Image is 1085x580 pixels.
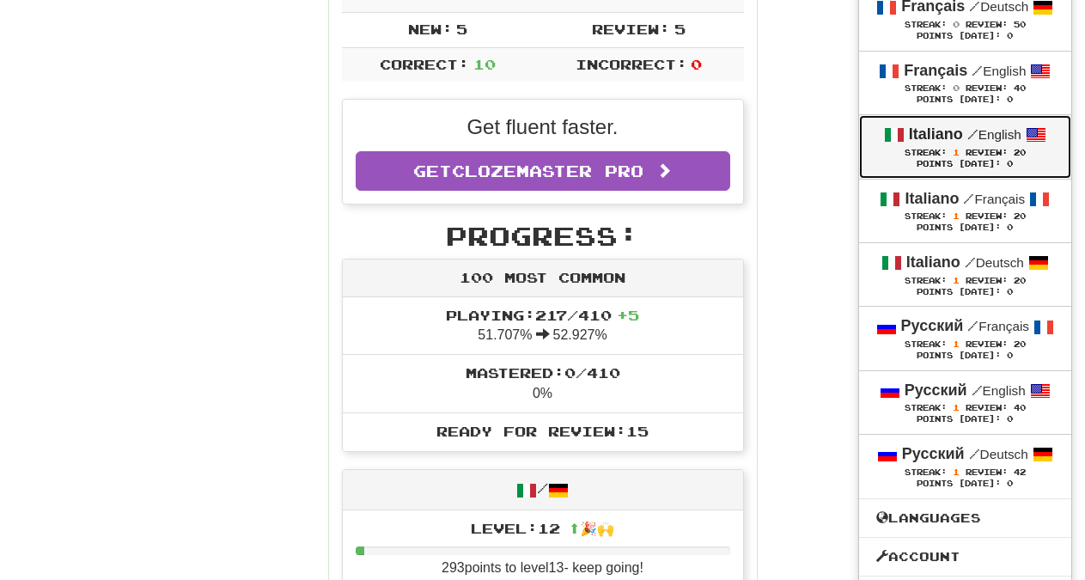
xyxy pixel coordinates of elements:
span: Ready for Review: 15 [436,423,649,439]
strong: Italiano [909,125,963,143]
span: Review: [966,403,1008,412]
div: Points [DATE]: 0 [876,287,1054,298]
span: 1 [953,211,960,221]
span: 20 [1014,276,1026,285]
span: ⬆🎉🙌 [560,520,614,536]
span: Streak: [905,83,947,93]
strong: Русский [905,382,967,399]
small: English [967,127,1021,142]
span: 20 [1014,211,1026,221]
span: Review: [592,21,670,37]
span: 1 [953,147,960,157]
span: 1 [953,467,960,477]
h2: Progress: [342,222,744,250]
span: / [967,318,978,333]
small: Deutsch [969,447,1028,461]
div: Points [DATE]: 0 [876,95,1054,106]
span: 40 [1014,403,1026,412]
span: Review: [966,339,1008,349]
span: New: [408,21,453,37]
span: 1 [953,402,960,412]
span: Streak: [905,467,947,477]
span: Review: [966,83,1008,93]
div: Points [DATE]: 0 [876,414,1054,425]
a: Français /English Streak: 0 Review: 40 Points [DATE]: 0 [859,52,1071,114]
span: 20 [1014,148,1026,157]
li: 51.707% 52.927% [343,297,743,356]
span: Review: [966,211,1008,221]
span: 0 [953,82,960,93]
strong: Italiano [905,190,959,207]
span: Incorrect: [576,56,687,72]
a: Account [859,546,1071,568]
span: / [965,254,976,270]
span: 5 [674,21,686,37]
small: Français [963,192,1025,206]
span: / [972,382,983,398]
span: 10 [473,56,496,72]
a: Italiano /Deutsch Streak: 1 Review: 20 Points [DATE]: 0 [859,243,1071,306]
span: Streak: [905,403,947,412]
span: 1 [953,275,960,285]
p: Get fluent faster. [356,113,730,142]
span: + 5 [617,307,639,323]
span: 0 [953,19,960,29]
span: Streak: [905,211,947,221]
span: 20 [1014,339,1026,349]
div: Points [DATE]: 0 [876,223,1054,234]
span: / [963,191,974,206]
strong: Русский [901,317,964,334]
span: / [967,126,978,142]
a: Italiano /English Streak: 1 Review: 20 Points [DATE]: 0 [859,115,1071,178]
div: Points [DATE]: 0 [876,351,1054,362]
div: Points [DATE]: 0 [876,31,1054,42]
span: Review: [966,148,1008,157]
strong: Italiano [906,253,960,271]
span: Level: 12 [471,520,614,536]
span: Correct: [380,56,469,72]
span: / [972,63,983,78]
span: Streak: [905,339,947,349]
a: Русский /English Streak: 1 Review: 40 Points [DATE]: 0 [859,371,1071,434]
span: 42 [1014,467,1026,477]
span: 40 [1014,83,1026,93]
a: Русский /Deutsch Streak: 1 Review: 42 Points [DATE]: 0 [859,435,1071,498]
span: 50 [1014,20,1026,29]
small: English [972,64,1026,78]
div: 100 Most Common [343,259,743,297]
span: Streak: [905,276,947,285]
a: Русский /Français Streak: 1 Review: 20 Points [DATE]: 0 [859,307,1071,369]
strong: Русский [902,445,965,462]
span: / [969,446,980,461]
strong: Français [904,62,967,79]
li: 0% [343,354,743,413]
a: Languages [859,507,1071,529]
a: GetClozemaster Pro [356,151,730,191]
small: Français [967,319,1029,333]
small: Deutsch [965,255,1024,270]
div: Points [DATE]: 0 [876,479,1054,490]
small: English [972,383,1026,398]
div: Points [DATE]: 0 [876,159,1054,170]
span: 0 [691,56,702,72]
span: Streak: [905,20,947,29]
div: / [343,470,743,510]
span: Playing: 217 / 410 [446,307,639,323]
span: Review: [966,467,1008,477]
a: Italiano /Français Streak: 1 Review: 20 Points [DATE]: 0 [859,180,1071,242]
span: 5 [456,21,467,37]
span: 1 [953,339,960,349]
span: Clozemaster Pro [452,162,643,180]
span: Mastered: 0 / 410 [466,364,620,381]
span: Review: [966,276,1008,285]
span: Streak: [905,148,947,157]
span: Review: [966,20,1008,29]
